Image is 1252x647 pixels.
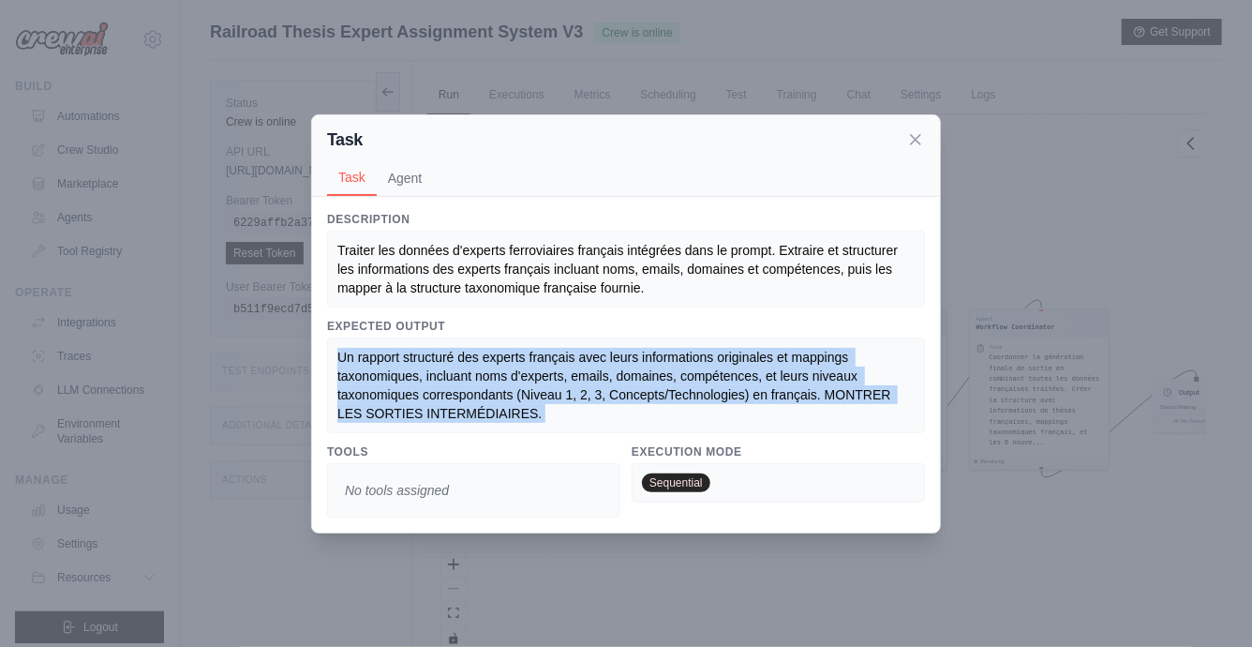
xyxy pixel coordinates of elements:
[337,350,895,421] span: Un rapport structuré des experts français avec leurs informations originales et mappings taxonomi...
[327,444,620,459] h3: Tools
[337,474,456,507] span: No tools assigned
[327,212,925,227] h3: Description
[377,160,434,196] button: Agent
[642,474,710,492] span: Sequential
[632,444,925,459] h3: Execution Mode
[337,243,902,295] span: Traiter les données d'experts ferroviaires français intégrées dans le prompt. Extraire et structu...
[327,319,925,334] h3: Expected Output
